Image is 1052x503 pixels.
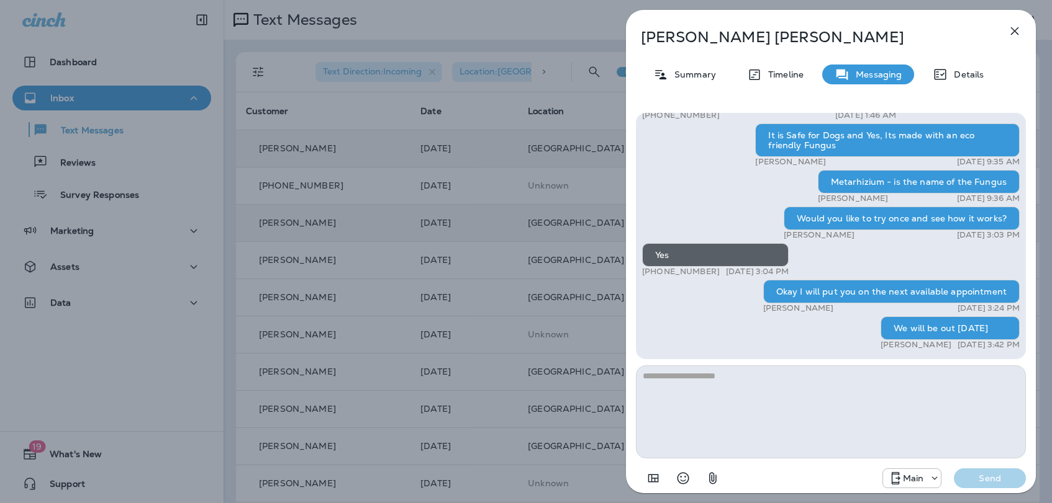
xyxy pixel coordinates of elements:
[958,303,1020,313] p: [DATE] 3:24 PM
[763,280,1020,303] div: Okay I will put you on the next available appointment
[641,29,980,46] p: [PERSON_NAME] [PERSON_NAME]
[668,69,716,79] p: Summary
[818,194,889,203] p: [PERSON_NAME]
[642,110,720,120] p: [PHONE_NUMBER]
[755,157,826,167] p: [PERSON_NAME]
[671,466,696,491] button: Select an emoji
[948,69,984,79] p: Details
[642,267,720,277] p: [PHONE_NUMBER]
[883,471,941,486] div: +1 (817) 482-3792
[818,170,1020,194] div: Metarhizium - is the name of the Fungus
[784,207,1020,230] div: Would you like to try once and see how it works?
[957,230,1020,240] p: [DATE] 3:03 PM
[958,340,1020,350] p: [DATE] 3:42 PM
[850,69,902,79] p: Messaging
[763,303,834,313] p: [PERSON_NAME]
[957,194,1020,203] p: [DATE] 9:36 AM
[762,69,804,79] p: Timeline
[835,110,896,120] p: [DATE] 1:46 AM
[642,243,789,267] div: Yes
[726,267,789,277] p: [DATE] 3:04 PM
[881,340,951,350] p: [PERSON_NAME]
[641,466,666,491] button: Add in a premade template
[755,123,1020,157] div: It is Safe for Dogs and Yes, Its made with an eco friendly Fungus
[881,316,1020,340] div: We will be out [DATE]
[784,230,855,240] p: [PERSON_NAME]
[903,473,924,483] p: Main
[957,157,1020,167] p: [DATE] 9:35 AM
